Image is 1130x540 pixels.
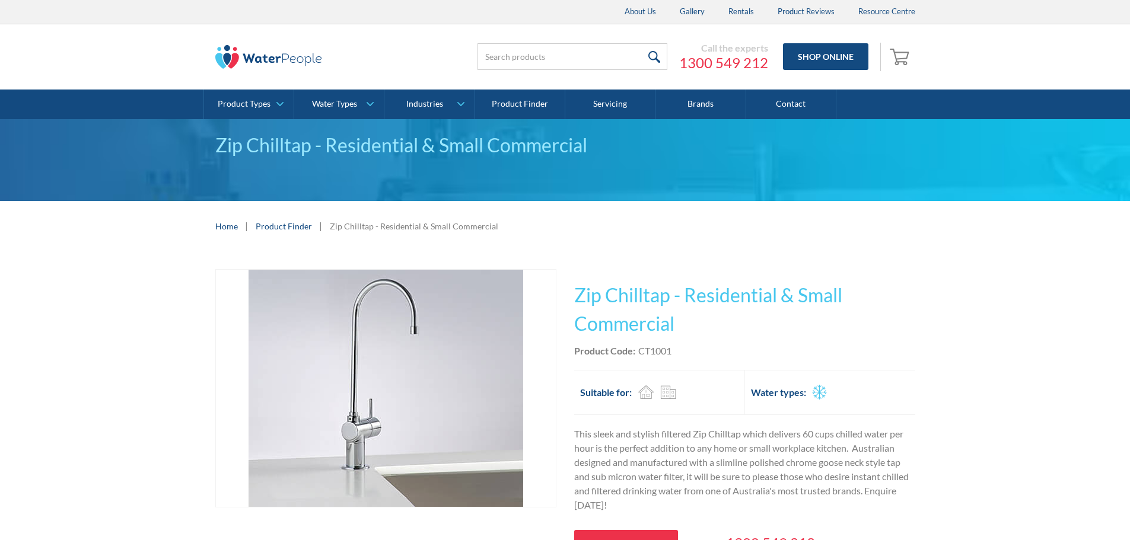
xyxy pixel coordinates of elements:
[887,43,915,71] a: Open cart
[294,90,384,119] a: Water Types
[478,43,667,70] input: Search products
[565,90,655,119] a: Servicing
[574,281,915,338] h1: Zip Chilltap - Residential & Small Commercial
[655,90,746,119] a: Brands
[249,270,523,507] img: Zip Chilltap - Residential & Small Commercial
[384,90,474,119] a: Industries
[406,99,443,109] div: Industries
[215,269,556,507] a: open lightbox
[215,45,322,69] img: The Water People
[318,219,324,233] div: |
[215,220,238,232] a: Home
[679,42,768,54] div: Call the experts
[890,47,912,66] img: shopping cart
[783,43,868,70] a: Shop Online
[751,385,806,400] h2: Water types:
[330,220,498,232] div: Zip Chilltap - Residential & Small Commercial
[746,90,836,119] a: Contact
[679,54,768,72] a: 1300 549 212
[204,90,294,119] a: Product Types
[218,99,270,109] div: Product Types
[244,219,250,233] div: |
[638,344,671,358] div: CT1001
[215,131,915,159] div: Zip Chilltap - Residential & Small Commercial
[574,427,915,512] p: This sleek and stylish filtered Zip Chilltap which delivers 60 cups chilled water per hour is the...
[475,90,565,119] a: Product Finder
[580,385,632,400] h2: Suitable for:
[574,345,635,356] strong: Product Code:
[312,99,357,109] div: Water Types
[256,220,312,232] a: Product Finder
